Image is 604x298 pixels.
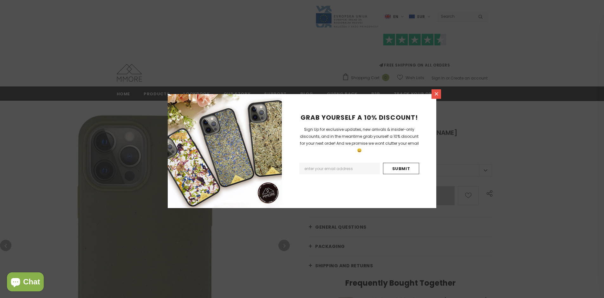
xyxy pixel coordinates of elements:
[299,163,380,174] input: Email Address
[432,89,441,99] a: Close
[5,272,46,293] inbox-online-store-chat: Shopify online store chat
[383,163,419,174] input: Submit
[300,127,419,153] span: Sign Up for exclusive updates, new arrivals & insider-only discounts, and in the meantime grab yo...
[301,113,418,122] span: GRAB YOURSELF A 10% DISCOUNT!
